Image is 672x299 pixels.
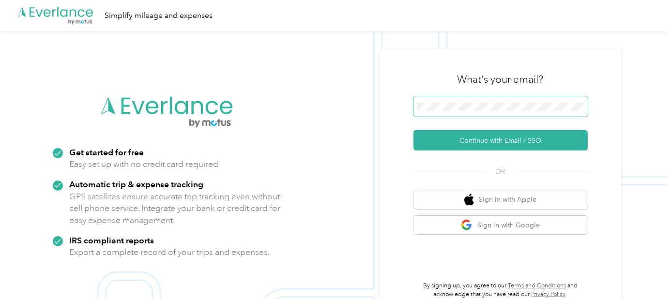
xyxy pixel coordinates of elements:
a: Privacy Policy [532,291,566,298]
a: Terms and Conditions [508,282,566,289]
strong: Automatic trip & expense tracking [70,179,204,189]
button: apple logoSign in with Apple [413,190,588,209]
button: Continue with Email / SSO [413,130,588,150]
span: OR [484,166,518,177]
div: Simplify mileage and expenses [105,10,213,22]
button: google logoSign in with Google [413,216,588,235]
h3: What's your email? [458,73,544,86]
p: Export a complete record of your trips and expenses. [70,246,270,258]
img: apple logo [464,194,474,206]
p: By signing up, you agree to our and acknowledge that you have read our . [413,282,588,299]
p: GPS satellites ensure accurate trip tracking even without cell phone service. Integrate your bank... [70,191,281,226]
strong: IRS compliant reports [70,235,154,245]
p: Easy set up with no credit card required [70,158,219,170]
img: google logo [461,219,473,231]
strong: Get started for free [70,147,144,157]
